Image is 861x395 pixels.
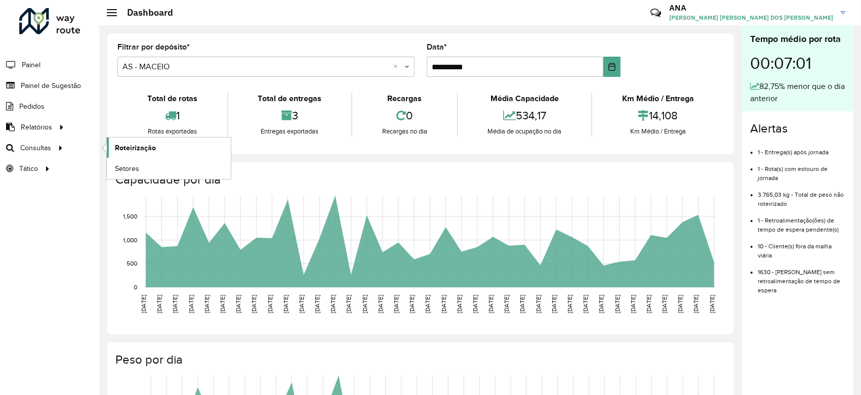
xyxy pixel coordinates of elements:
a: Setores [107,158,231,179]
text: [DATE] [203,295,210,313]
text: [DATE] [551,295,557,313]
h4: Alertas [750,121,845,136]
div: Total de rotas [120,93,225,105]
text: [DATE] [661,295,668,313]
h2: Dashboard [117,7,173,18]
text: [DATE] [677,295,684,313]
a: Roteirização [107,138,231,158]
text: [DATE] [709,295,715,313]
div: 1 [120,105,225,126]
div: Km Médio / Entrega [595,126,721,137]
div: Total de entregas [231,93,349,105]
span: [PERSON_NAME] [PERSON_NAME] DOS [PERSON_NAME] [669,13,833,22]
li: 1630 - [PERSON_NAME] sem retroalimentação de tempo de espera [758,260,845,295]
h3: ANA [669,3,833,13]
span: Tático [19,163,38,174]
text: [DATE] [645,295,652,313]
text: [DATE] [408,295,415,313]
text: [DATE] [503,295,510,313]
text: [DATE] [346,295,352,313]
text: [DATE] [456,295,463,313]
text: [DATE] [156,295,162,313]
text: [DATE] [693,295,700,313]
text: [DATE] [282,295,289,313]
span: Relatórios [21,122,52,133]
text: [DATE] [267,295,273,313]
text: [DATE] [361,295,368,313]
li: 1 - Retroalimentação(ões) de tempo de espera pendente(s) [758,208,845,234]
text: 0 [134,284,137,290]
text: [DATE] [425,295,431,313]
text: [DATE] [298,295,305,313]
div: 3 [231,105,349,126]
button: Choose Date [603,57,621,77]
div: 14,108 [595,105,721,126]
div: Recargas [355,93,455,105]
text: 500 [127,260,137,267]
div: Recargas no dia [355,126,455,137]
text: [DATE] [235,295,241,313]
li: 1 - Rota(s) com estouro de jornada [758,157,845,183]
span: Painel [22,60,40,70]
text: [DATE] [614,295,621,313]
text: [DATE] [535,295,542,313]
span: Painel de Sugestão [21,80,81,91]
li: 1 - Entrega(s) após jornada [758,140,845,157]
text: [DATE] [472,295,478,313]
text: [DATE] [140,295,147,313]
text: [DATE] [251,295,257,313]
span: Clear all [393,61,402,73]
label: Data [427,41,447,53]
li: 3.765,03 kg - Total de peso não roteirizado [758,183,845,208]
div: 00:07:01 [750,46,845,80]
text: [DATE] [377,295,384,313]
div: Rotas exportadas [120,126,225,137]
span: Consultas [20,143,51,153]
text: [DATE] [598,295,605,313]
div: 82,75% menor que o dia anterior [750,80,845,105]
text: [DATE] [519,295,526,313]
text: [DATE] [172,295,178,313]
div: Média de ocupação no dia [461,126,589,137]
div: Km Médio / Entrega [595,93,721,105]
label: Filtrar por depósito [117,41,190,53]
text: [DATE] [188,295,194,313]
h4: Capacidade por dia [115,172,724,187]
text: [DATE] [487,295,494,313]
a: Contato Rápido [645,2,667,24]
text: [DATE] [630,295,636,313]
text: [DATE] [393,295,399,313]
div: Entregas exportadas [231,126,349,137]
text: [DATE] [440,295,447,313]
h4: Peso por dia [115,353,724,367]
text: [DATE] [314,295,320,313]
span: Pedidos [19,101,45,112]
text: [DATE] [582,295,589,313]
span: Roteirização [115,143,156,153]
div: 534,17 [461,105,589,126]
text: [DATE] [566,295,573,313]
text: [DATE] [219,295,226,313]
li: 10 - Cliente(s) fora da malha viária [758,234,845,260]
text: [DATE] [330,295,336,313]
div: 0 [355,105,455,126]
text: 1,000 [123,237,137,243]
text: 1,500 [123,213,137,220]
span: Setores [115,163,139,174]
div: Tempo médio por rota [750,32,845,46]
div: Média Capacidade [461,93,589,105]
